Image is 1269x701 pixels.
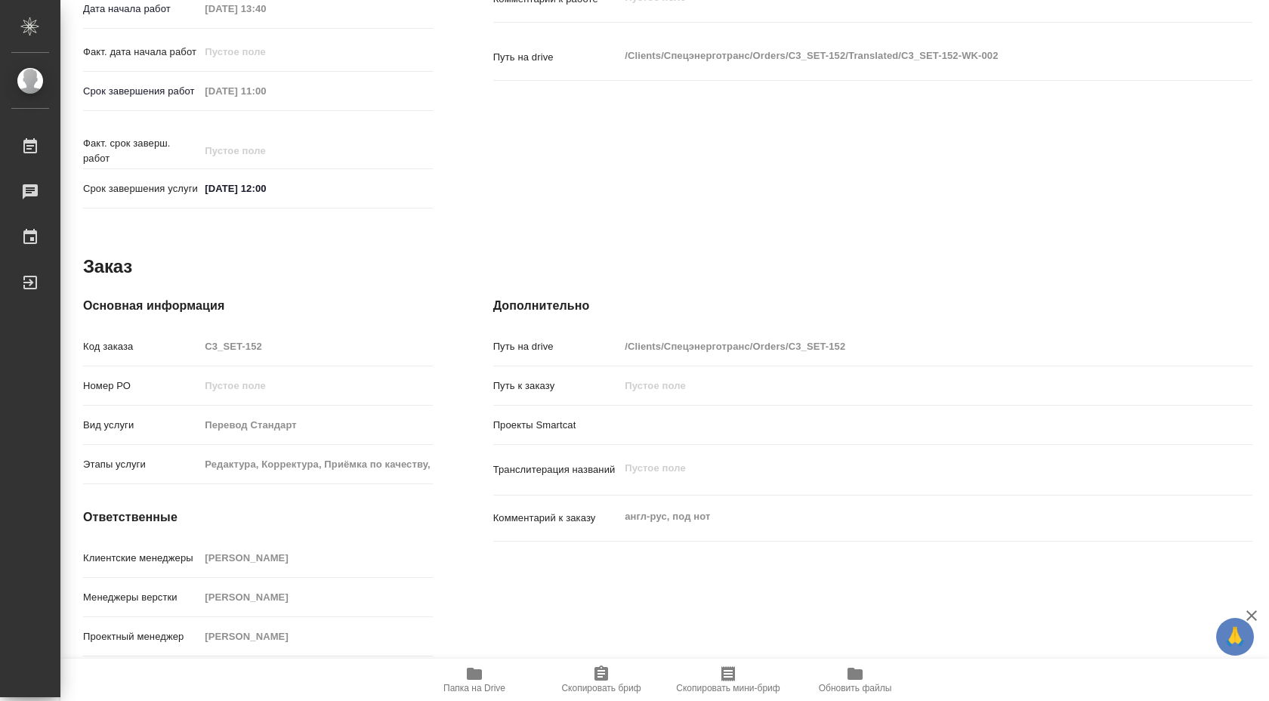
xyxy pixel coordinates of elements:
span: Папка на Drive [443,683,505,693]
h4: Ответственные [83,508,433,527]
p: Путь к заказу [493,378,620,394]
input: Пустое поле [199,586,432,608]
textarea: /Clients/Спецэнерготранс/Orders/C3_SET-152/Translated/C3_SET-152-WK-002 [619,43,1189,69]
p: Менеджеры верстки [83,590,199,605]
input: Пустое поле [199,41,332,63]
textarea: англ-рус, под нот [619,504,1189,530]
input: Пустое поле [619,375,1189,397]
span: Скопировать бриф [561,683,641,693]
p: Этапы услуги [83,457,199,472]
button: 🙏 [1216,618,1254,656]
p: Комментарий к заказу [493,511,620,526]
button: Обновить файлы [792,659,919,701]
p: Факт. дата начала работ [83,45,199,60]
h2: Заказ [83,255,132,279]
span: Обновить файлы [819,683,892,693]
button: Папка на Drive [411,659,538,701]
p: Проекты Smartcat [493,418,620,433]
button: Скопировать мини-бриф [665,659,792,701]
p: Транслитерация названий [493,462,620,477]
span: 🙏 [1222,621,1248,653]
input: Пустое поле [199,140,332,162]
h4: Основная информация [83,297,433,315]
input: Пустое поле [199,375,432,397]
input: Пустое поле [199,625,432,647]
input: Пустое поле [199,414,432,436]
span: Скопировать мини-бриф [676,683,780,693]
p: Дата начала работ [83,2,199,17]
p: Срок завершения работ [83,84,199,99]
p: Код заказа [83,339,199,354]
input: Пустое поле [199,547,432,569]
p: Вид услуги [83,418,199,433]
input: Пустое поле [619,335,1189,357]
p: Клиентские менеджеры [83,551,199,566]
p: Путь на drive [493,50,620,65]
input: ✎ Введи что-нибудь [199,178,332,199]
p: Номер РО [83,378,199,394]
input: Пустое поле [199,335,432,357]
p: Срок завершения услуги [83,181,199,196]
input: Пустое поле [199,453,432,475]
input: Пустое поле [199,80,332,102]
p: Факт. срок заверш. работ [83,136,199,166]
p: Проектный менеджер [83,629,199,644]
h4: Дополнительно [493,297,1252,315]
button: Скопировать бриф [538,659,665,701]
p: Путь на drive [493,339,620,354]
